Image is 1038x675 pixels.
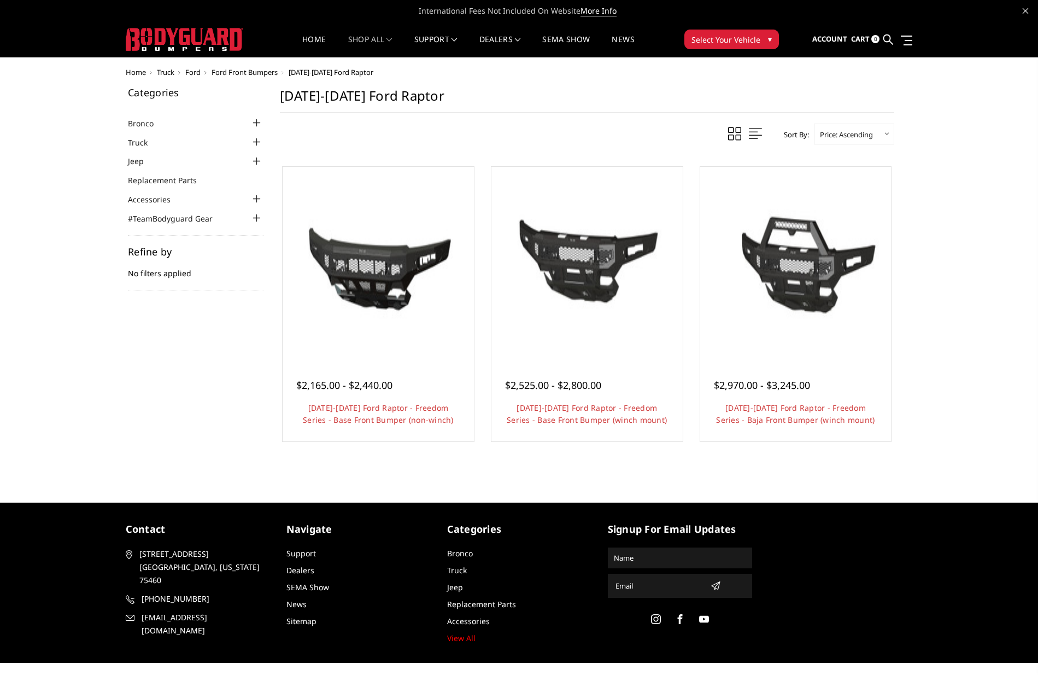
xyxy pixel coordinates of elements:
a: Home [302,36,326,57]
a: News [286,599,307,609]
span: 0 [871,35,879,43]
h5: Categories [128,88,263,97]
span: $2,165.00 - $2,440.00 [296,379,392,392]
a: News [612,36,634,57]
a: SEMA Show [542,36,590,57]
a: Accessories [128,194,184,205]
a: [DATE]-[DATE] Ford Raptor - Freedom Series - Base Front Bumper (winch mount) [507,403,667,425]
a: Replacement Parts [447,599,516,609]
span: Select Your Vehicle [691,34,760,45]
span: Cart [851,34,870,44]
a: [DATE]-[DATE] Ford Raptor - Freedom Series - Baja Front Bumper (winch mount) [716,403,875,425]
a: [DATE]-[DATE] Ford Raptor - Freedom Series - Base Front Bumper (non-winch) [303,403,454,425]
span: Account [812,34,847,44]
a: Accessories [447,616,490,626]
a: 2021-2025 Ford Raptor - Freedom Series - Base Front Bumper (non-winch) 2021-2025 Ford Raptor - Fr... [285,170,471,356]
span: $2,525.00 - $2,800.00 [505,379,601,392]
a: 2021-2025 Ford Raptor - Freedom Series - Baja Front Bumper (winch mount) 2021-2025 Ford Raptor - ... [703,170,889,356]
img: 2021-2025 Ford Raptor - Freedom Series - Base Front Bumper (winch mount) [494,170,680,356]
span: [EMAIL_ADDRESS][DOMAIN_NAME] [142,611,268,637]
h5: contact [126,522,270,537]
a: Replacement Parts [128,174,210,186]
h5: Navigate [286,522,431,537]
a: Dealers [479,36,521,57]
a: Jeep [447,582,463,592]
a: #TeamBodyguard Gear [128,213,226,224]
a: Support [414,36,458,57]
a: Sitemap [286,616,316,626]
a: Ford Front Bumpers [212,67,278,77]
a: SEMA Show [286,582,329,592]
a: Truck [447,565,467,575]
a: Jeep [128,155,157,167]
a: [PHONE_NUMBER] [126,592,270,606]
h5: Refine by [128,247,263,257]
a: View All [447,633,476,643]
a: Home [126,67,146,77]
button: Select Your Vehicle [684,30,779,49]
div: No filters applied [128,247,263,290]
a: Ford [185,67,201,77]
a: Account [812,25,847,54]
a: Truck [157,67,174,77]
input: Name [609,549,750,567]
a: [EMAIL_ADDRESS][DOMAIN_NAME] [126,611,270,637]
span: ▾ [768,33,772,45]
span: [PHONE_NUMBER] [142,592,268,606]
a: Truck [128,137,161,148]
span: $2,970.00 - $3,245.00 [714,379,810,392]
a: shop all [348,36,392,57]
h5: signup for email updates [608,522,752,537]
input: Email [611,577,706,595]
label: Sort By: [778,126,809,143]
a: Cart 0 [851,25,879,54]
span: [STREET_ADDRESS] [GEOGRAPHIC_DATA], [US_STATE] 75460 [139,548,266,587]
a: More Info [580,5,617,16]
a: Bronco [128,118,167,129]
span: [DATE]-[DATE] Ford Raptor [289,67,373,77]
h5: Categories [447,522,591,537]
a: Dealers [286,565,314,575]
a: Bronco [447,548,473,558]
img: BODYGUARD BUMPERS [126,28,243,51]
a: Support [286,548,316,558]
h1: [DATE]-[DATE] Ford Raptor [280,88,894,113]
